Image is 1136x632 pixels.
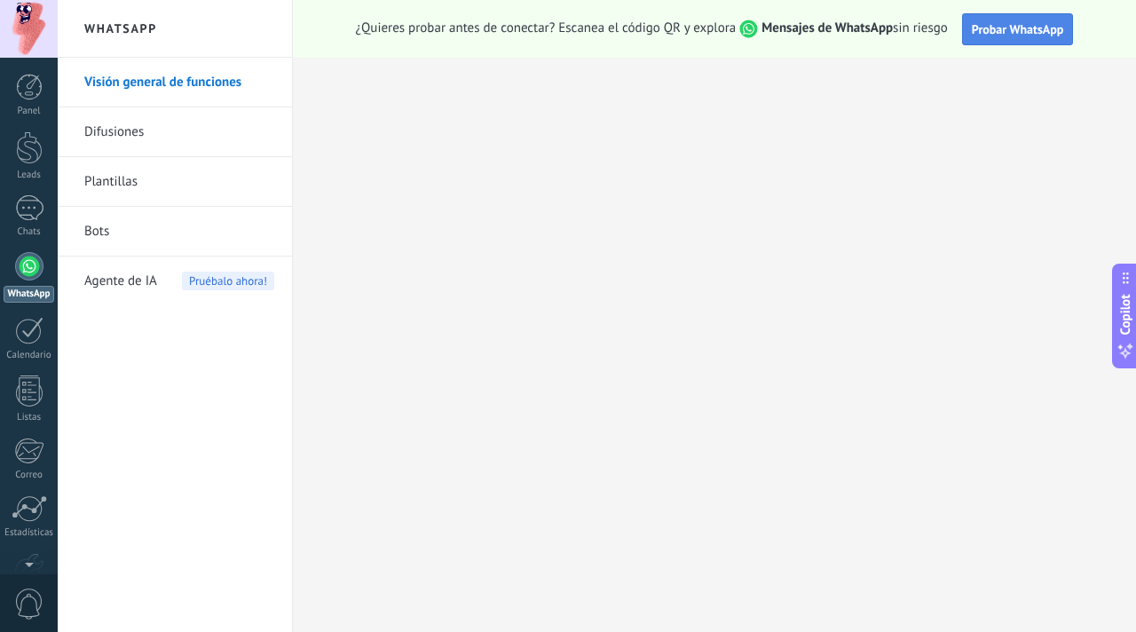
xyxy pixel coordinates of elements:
[4,106,55,117] div: Panel
[4,286,54,303] div: WhatsApp
[58,257,292,305] li: Agente de IA
[972,21,1064,37] span: Probar WhatsApp
[182,272,274,290] span: Pruébalo ahora!
[1116,295,1134,336] span: Copilot
[84,257,274,306] a: Agente de IAPruébalo ahora!
[84,157,274,207] a: Plantillas
[761,20,893,36] strong: Mensajes de WhatsApp
[4,226,55,238] div: Chats
[4,470,55,481] div: Correo
[4,527,55,539] div: Estadísticas
[58,157,292,207] li: Plantillas
[84,58,274,107] a: Visión general de funciones
[4,412,55,423] div: Listas
[4,170,55,181] div: Leads
[4,350,55,361] div: Calendario
[58,107,292,157] li: Difusiones
[962,13,1074,45] button: Probar WhatsApp
[58,58,292,107] li: Visión general de funciones
[84,257,157,306] span: Agente de IA
[58,207,292,257] li: Bots
[356,20,948,38] span: ¿Quieres probar antes de conectar? Escanea el código QR y explora sin riesgo
[84,107,274,157] a: Difusiones
[84,207,274,257] a: Bots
